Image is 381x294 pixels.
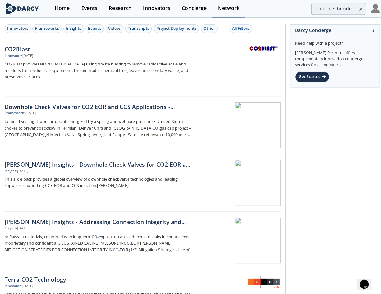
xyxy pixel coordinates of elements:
div: Innovators [7,25,28,31]
button: Project Deployments [152,24,197,33]
img: Profile [367,4,376,13]
a: CO2Blast Innovator •[DATE] CO2Blast provides NORM [MEDICAL_DATA] using dry ice blasting to remove... [5,39,278,96]
div: Frameworks [35,25,58,31]
div: Other [202,25,213,31]
a: [PERSON_NAME] Insights - Downhole Check Valves for CO2 EOR and CCS Applications Insight •[DATE] T... [5,153,278,210]
div: Innovators [142,6,169,11]
p: to-metal sealing flapper and seat, energized by a spring and wellbore pressure • Utilized Storm c... [5,117,192,137]
div: Insights [65,25,81,31]
div: Events [87,25,100,31]
p: or flaws in materials, combined with long-term exposure, can lead to micro-leaks in connections P... [5,231,192,251]
div: Framework [5,110,24,115]
div: • [DATE] [16,167,28,172]
div: Network [216,6,237,11]
div: Insight [5,167,16,172]
div: CO2Blast [5,44,192,53]
iframe: chat widget [354,268,375,288]
div: [PERSON_NAME] Partners offers complimentary innovation concierge services for all members. [292,46,372,67]
div: [PERSON_NAME] Insights - Addressing Connection Integrity and Sustained Casing Pressure in CO₂ EOR... [5,216,192,224]
div: Innovator [5,53,21,58]
div: Videos [107,25,120,31]
div: Innovator [5,281,21,286]
div: Darcy Concierge [292,24,372,36]
strong: CO₂ [123,238,130,244]
div: Need help with a project? [292,36,372,46]
input: Advanced Search [308,3,363,15]
button: Transcripts [124,24,151,33]
img: information.svg [368,28,372,32]
div: [PERSON_NAME] Insights - Downhole Check Valves for CO2 EOR and CCS Applications [5,159,192,167]
p: CO2Blast provides NORM [MEDICAL_DATA] using dry ice blasting to remove radioactive scale and resi... [5,60,192,80]
img: logo-wide.svg [5,3,39,14]
img: Terra CO2 Technology [245,274,277,285]
a: [PERSON_NAME] Insights - Addressing Connection Integrity and Sustained Casing Pressure in CO₂ EOR... [5,210,278,267]
div: • [DATE] [21,281,33,286]
strong: CO₂ [151,124,158,130]
img: CO2Blast [245,45,277,51]
button: Events [85,24,103,33]
div: Downhole Check Valves for CO2 EOR and CCS Applications - Innovator Comparison [5,101,192,110]
strong: CO₂ [112,245,119,250]
div: Get Started [292,71,326,82]
div: • [DATE] [16,224,28,229]
div: Terra CO2 Technology [5,273,192,281]
p: This slide pack provides a global overview of downhole check valve technologies and leading suppl... [5,174,192,187]
a: Downhole Check Valves for CO2 EOR and CCS Applications - Innovator Comparison Framework •[DATE] t... [5,96,278,153]
div: • [DATE] [24,110,36,115]
div: Project Deployments [155,25,195,31]
div: Research [108,6,130,11]
div: Insight [5,224,16,229]
strong: CO₂ [91,232,98,237]
div: • [DATE] [21,53,33,58]
button: All Filters [227,24,250,33]
button: Videos [105,24,122,33]
div: All Filters [230,25,247,31]
div: Transcripts [127,25,148,31]
button: Insights [63,24,83,33]
button: Innovators [5,24,30,33]
div: Concierge [180,6,205,11]
div: Home [54,6,69,11]
button: Other [199,24,216,33]
div: Events [80,6,96,11]
button: Frameworks [32,24,61,33]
